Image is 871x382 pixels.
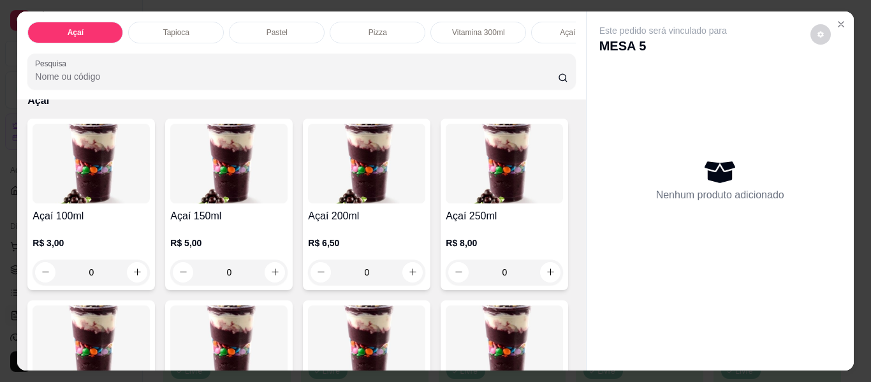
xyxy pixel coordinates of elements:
[267,27,288,38] p: Pastel
[33,209,150,224] h4: Açaí 100ml
[369,27,387,38] p: Pizza
[446,209,563,224] h4: Açaí 250ml
[170,237,288,249] p: R$ 5,00
[452,27,505,38] p: Vitamina 300ml
[170,209,288,224] h4: Açaí 150ml
[163,27,189,38] p: Tapioca
[810,24,831,45] button: decrease-product-quantity
[446,124,563,203] img: product-image
[170,124,288,203] img: product-image
[35,70,558,83] input: Pesquisa
[33,237,150,249] p: R$ 3,00
[27,93,575,108] p: Açaí
[35,58,71,69] label: Pesquisa
[656,187,784,203] p: Nenhum produto adicionado
[446,237,563,249] p: R$ 8,00
[560,27,598,38] p: Açaí batido
[831,14,851,34] button: Close
[308,209,425,224] h4: Açaí 200ml
[308,237,425,249] p: R$ 6,50
[599,37,727,55] p: MESA 5
[68,27,84,38] p: Açaí
[599,24,727,37] p: Este pedido será vinculado para
[308,124,425,203] img: product-image
[33,124,150,203] img: product-image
